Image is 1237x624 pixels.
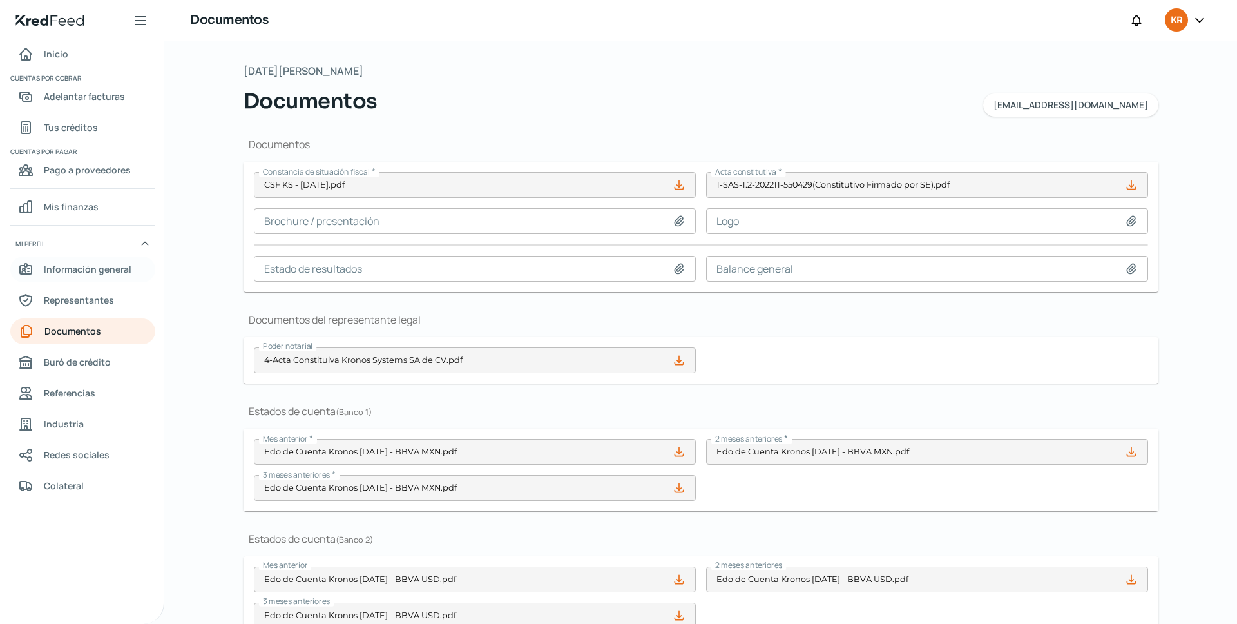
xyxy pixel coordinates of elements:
[244,404,1158,418] h1: Estados de cuenta
[44,261,131,277] span: Información general
[263,469,330,480] span: 3 meses anteriores
[44,385,95,401] span: Referencias
[715,166,776,177] span: Acta constitutiva
[44,292,114,308] span: Representantes
[44,46,68,62] span: Inicio
[10,257,155,282] a: Información general
[244,62,363,81] span: [DATE][PERSON_NAME]
[44,416,84,432] span: Industria
[10,318,155,344] a: Documentos
[44,478,84,494] span: Colateral
[244,532,1158,546] h1: Estados de cuenta
[715,433,782,444] span: 2 meses anteriores
[44,88,125,104] span: Adelantar facturas
[190,11,268,30] h1: Documentos
[10,72,153,84] span: Cuentas por cobrar
[10,442,155,468] a: Redes sociales
[715,560,782,570] span: 2 meses anteriores
[10,146,153,157] span: Cuentas por pagar
[10,157,155,183] a: Pago a proveedores
[10,411,155,437] a: Industria
[10,84,155,110] a: Adelantar facturas
[10,41,155,67] a: Inicio
[244,313,1158,327] h1: Documentos del representante legal
[44,119,98,135] span: Tus créditos
[993,101,1148,110] span: [EMAIL_ADDRESS][DOMAIN_NAME]
[44,323,101,339] span: Documentos
[44,199,99,215] span: Mis finanzas
[263,560,307,570] span: Mes anterior
[10,194,155,220] a: Mis finanzas
[244,86,378,117] span: Documentos
[263,596,330,607] span: 3 meses anteriores
[10,288,155,313] a: Representantes
[1171,13,1182,28] span: KR
[263,340,312,351] span: Poder notarial
[44,354,111,370] span: Buró de crédito
[10,380,155,406] a: Referencias
[336,406,372,418] span: ( Banco 1 )
[10,115,155,141] a: Tus créditos
[44,162,131,178] span: Pago a proveedores
[263,433,307,444] span: Mes anterior
[263,166,370,177] span: Constancia de situación fiscal
[44,447,110,463] span: Redes sociales
[15,238,45,249] span: Mi perfil
[10,473,155,499] a: Colateral
[336,534,373,545] span: ( Banco 2 )
[244,137,1158,151] h1: Documentos
[10,349,155,375] a: Buró de crédito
